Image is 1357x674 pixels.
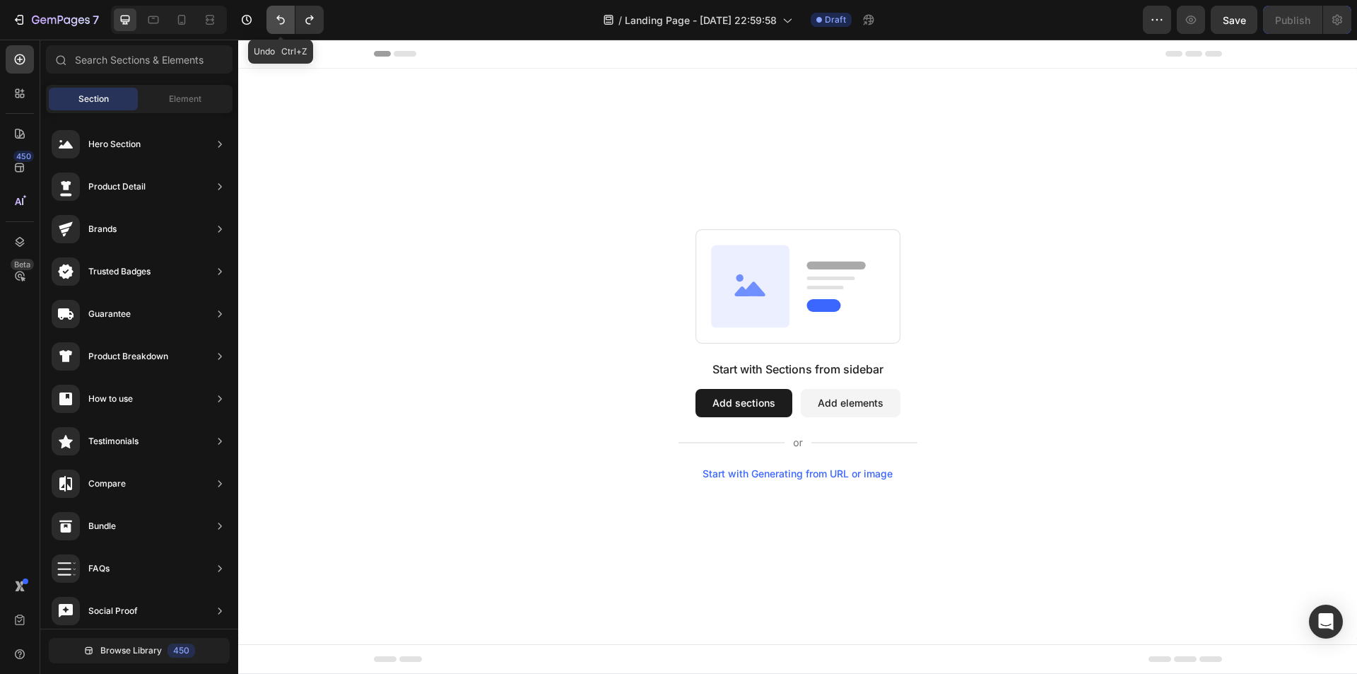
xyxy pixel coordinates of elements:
[11,259,34,270] div: Beta
[13,151,34,162] div: 450
[88,349,168,364] div: Product Breakdown
[49,638,230,663] button: Browse Library450
[1263,6,1322,34] button: Publish
[6,6,105,34] button: 7
[100,644,162,657] span: Browse Library
[88,265,151,279] div: Trusted Badges
[474,321,645,338] div: Start with Sections from sidebar
[88,604,138,618] div: Social Proof
[88,562,110,576] div: FAQs
[78,93,109,105] span: Section
[618,13,622,28] span: /
[457,349,554,378] button: Add sections
[266,6,324,34] div: Undo/Redo
[46,45,233,74] input: Search Sections & Elements
[88,519,116,533] div: Bundle
[625,13,777,28] span: Landing Page - [DATE] 22:59:58
[1223,14,1246,26] span: Save
[88,307,131,321] div: Guarantee
[168,644,195,658] div: 450
[88,434,139,448] div: Testimonials
[464,429,654,440] div: Start with Generating from URL or image
[825,13,846,26] span: Draft
[88,477,126,491] div: Compare
[93,11,99,28] p: 7
[238,40,1357,674] iframe: Design area
[88,392,133,406] div: How to use
[1309,605,1343,639] div: Open Intercom Messenger
[88,222,117,236] div: Brands
[88,180,146,194] div: Product Detail
[169,93,201,105] span: Element
[1275,13,1310,28] div: Publish
[563,349,662,378] button: Add elements
[88,137,141,151] div: Hero Section
[1211,6,1257,34] button: Save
